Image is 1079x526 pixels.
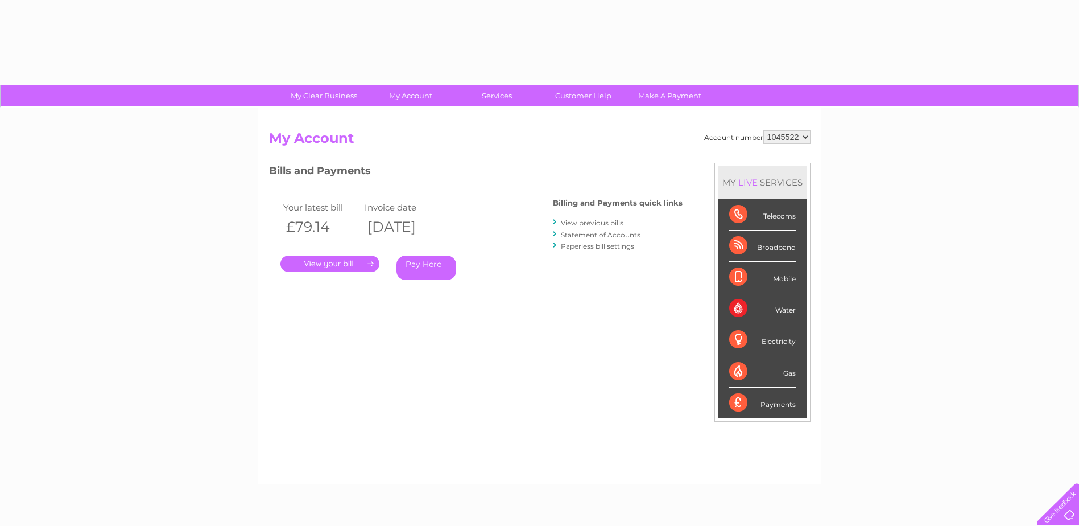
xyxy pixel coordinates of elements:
[729,231,796,262] div: Broadband
[536,85,630,106] a: Customer Help
[450,85,544,106] a: Services
[362,200,444,215] td: Invoice date
[561,231,640,239] a: Statement of Accounts
[269,130,811,152] h2: My Account
[269,163,683,183] h3: Bills and Payments
[736,177,760,188] div: LIVE
[704,130,811,144] div: Account number
[729,199,796,231] div: Telecoms
[729,324,796,356] div: Electricity
[729,356,796,388] div: Gas
[561,219,623,227] a: View previous bills
[280,215,362,239] th: £79.14
[280,256,379,272] a: .
[280,200,362,215] td: Your latest bill
[729,262,796,293] div: Mobile
[729,293,796,324] div: Water
[561,242,634,250] a: Paperless bill settings
[362,215,444,239] th: [DATE]
[553,199,683,207] h4: Billing and Payments quick links
[277,85,371,106] a: My Clear Business
[729,388,796,418] div: Payments
[718,166,807,199] div: MY SERVICES
[363,85,457,106] a: My Account
[623,85,717,106] a: Make A Payment
[396,256,456,280] a: Pay Here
